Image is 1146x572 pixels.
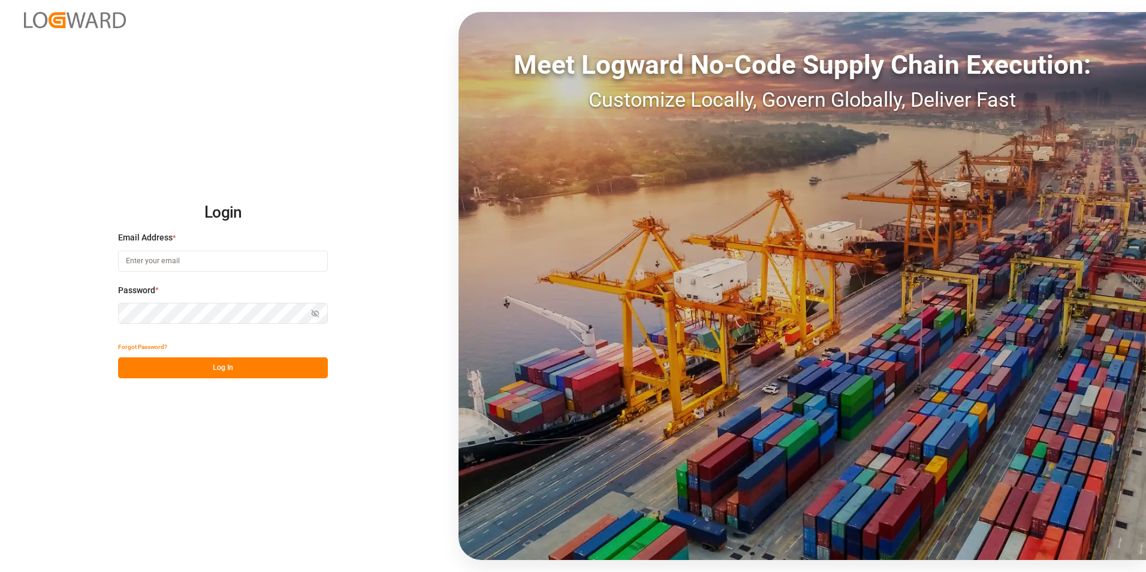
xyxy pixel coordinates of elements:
[459,85,1146,115] div: Customize Locally, Govern Globally, Deliver Fast
[118,357,328,378] button: Log In
[118,284,155,297] span: Password
[118,194,328,232] h2: Login
[118,336,167,357] button: Forgot Password?
[118,251,328,272] input: Enter your email
[459,45,1146,85] div: Meet Logward No-Code Supply Chain Execution:
[24,12,126,28] img: Logward_new_orange.png
[118,231,173,244] span: Email Address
